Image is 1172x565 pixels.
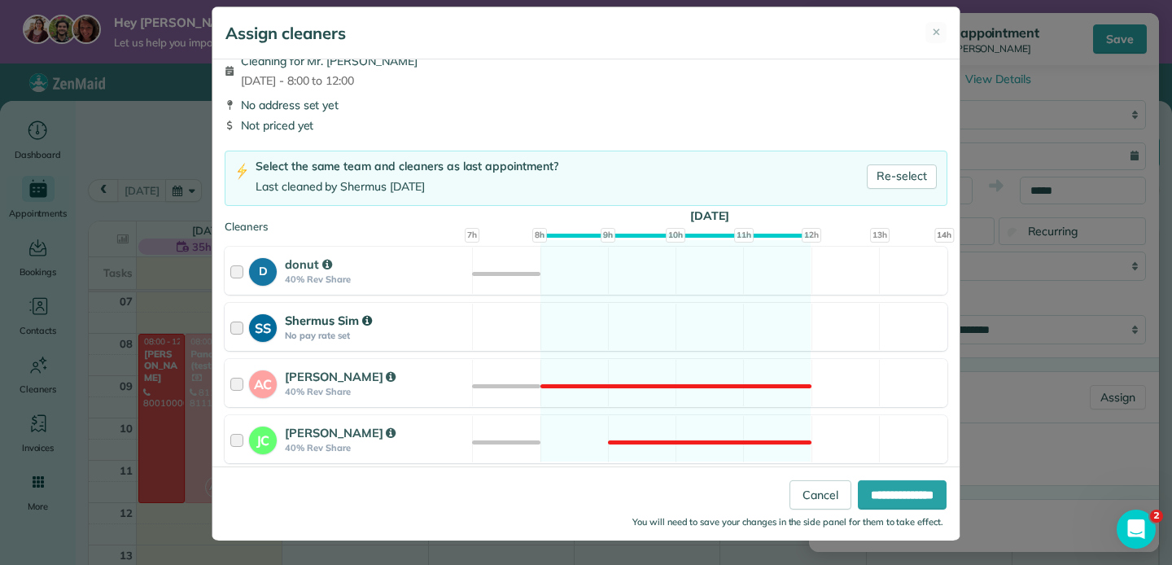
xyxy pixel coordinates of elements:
[225,97,947,113] div: No address set yet
[285,256,332,272] strong: donut
[789,480,851,509] a: Cancel
[225,117,947,134] div: Not priced yet
[1117,510,1156,549] iframe: Intercom live chat
[241,72,418,89] span: [DATE] - 8:00 to 12:00
[285,442,467,453] strong: 40% Rev Share
[235,163,249,180] img: lightning-bolt-icon-94e5364df696ac2de96d3a42b8a9ff6ba979493684c50e6bbbcda72601fa0d29.png
[249,314,277,338] strong: SS
[225,219,947,224] div: Cleaners
[249,258,277,280] strong: D
[632,515,943,527] small: You will need to save your changes in the side panel for them to take effect.
[285,386,467,397] strong: 40% Rev Share
[285,369,396,384] strong: [PERSON_NAME]
[285,330,467,341] strong: No pay rate set
[867,164,937,189] a: Re-select
[249,370,277,394] strong: AC
[285,313,372,328] strong: Shermus Sim
[285,425,396,440] strong: [PERSON_NAME]
[932,24,941,41] span: ✕
[285,274,467,285] strong: 40% Rev Share
[256,178,558,195] div: Last cleaned by Shermus [DATE]
[249,427,277,450] strong: JC
[225,22,346,45] h5: Assign cleaners
[1150,510,1163,523] span: 2
[256,158,558,175] div: Select the same team and cleaners as last appointment?
[241,53,418,69] span: Cleaning for Mr. [PERSON_NAME]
